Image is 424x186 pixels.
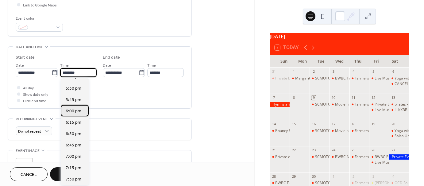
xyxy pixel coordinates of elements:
[16,148,40,154] span: Event image
[351,174,356,179] div: 2
[369,160,389,165] div: Live Music: Taylor Corum on big stage (farmers market performance make up date)
[331,122,336,126] div: 17
[369,107,389,113] div: Live Music Hosted by City Market: David Locke Band
[310,76,330,81] div: SCMOTO Bike Night w/ BridgeWay Brewing
[331,148,336,153] div: 24
[270,102,290,107] div: Hymns and Hops 7-9pm - plaza/train station
[66,131,81,137] span: 6:30 pm
[315,128,389,134] div: SCMOTO Bike Night w/ BridgeWay Brewing
[270,33,409,40] div: [DATE]
[315,180,389,186] div: SCMOTO Bike Night w/ BridgeWay Brewing
[349,180,369,186] div: Farmers Market - Train Station, Via Corso, BridgeWay Blvd
[291,174,296,179] div: 29
[270,128,290,134] div: Bouncy Event co - train station
[21,172,37,178] span: Cancel
[16,158,33,175] div: ;
[270,154,290,160] div: Private event - train station
[16,44,43,50] span: Date and time
[270,180,290,186] div: BWBC Fundraiser - Train Station, TV, stage
[275,55,293,68] div: Sun
[103,54,120,61] div: End date
[272,148,276,153] div: 21
[391,122,395,126] div: 20
[291,148,296,153] div: 22
[389,134,409,139] div: Salsa Under the Stars Hosted by City Market
[311,95,316,100] div: 9
[60,62,69,69] span: Time
[315,102,389,107] div: SCMOTO Bike Night w/ BridgeWay Brewing
[291,69,296,74] div: 1
[369,102,389,107] div: Private Event - Train Station
[66,153,81,160] span: 7:00 pm
[351,95,356,100] div: 11
[331,174,336,179] div: 1
[391,69,395,74] div: 6
[16,54,35,61] div: Start date
[389,76,409,81] div: Yoga with Emily
[66,108,81,114] span: 6:00 pm
[331,69,336,74] div: 3
[349,154,369,160] div: Farmers Market - Train Station, Via Corso, BridgeWay Blvd
[310,128,330,134] div: SCMOTO Bike Night w/ BridgeWay Brewing
[275,154,321,160] div: Private event - train station
[270,76,290,81] div: Private Event: Wedding
[386,55,404,68] div: Sat
[310,154,330,160] div: SCMOTO Bike Night w/ BridgeWay Brewing
[66,176,81,183] span: 7:30 pm
[371,122,376,126] div: 19
[315,76,389,81] div: SCMOTO Bike Night w/ BridgeWay Brewing
[311,174,316,179] div: 30
[371,174,376,179] div: 3
[16,116,48,122] span: Recurring event
[291,95,296,100] div: 8
[23,2,57,9] span: Link to Google Maps
[295,76,379,81] div: Margaritaville party in plaza/stage by city market
[330,128,349,134] div: Movie night - Luca
[331,95,336,100] div: 10
[66,97,81,103] span: 5:45 pm
[335,154,403,160] div: BWBC Next Stop Comedy - Train Station
[389,102,409,107] div: pilates - grassy area/stage
[389,154,409,160] div: Private Event: Wedding
[272,122,276,126] div: 14
[290,76,310,81] div: Margaritaville party in plaza/stage by city market
[10,167,48,181] button: Cancel
[330,102,349,107] div: Movie night - National Treasure
[391,174,395,179] div: 4
[311,69,316,74] div: 2
[375,102,422,107] div: Private Event - Train Station
[389,81,409,87] div: CANCELLED Train Station - RMHC Fundraiser with LLKKBB
[272,69,276,74] div: 31
[50,167,82,181] button: Save
[23,98,46,104] span: Hide end time
[369,180,389,186] div: Mauldin Movie Nights / City of Mauldin
[369,76,389,81] div: Live Music Hosted by City Market: Angela Easterling Duo
[330,76,349,81] div: BWBC Train Station - Let's Gogh to BridgeWay Paint and Pour
[275,76,314,81] div: Private Event: Wedding
[293,55,311,68] div: Mon
[335,128,387,134] div: Movie night - [PERSON_NAME]
[351,69,356,74] div: 4
[351,122,356,126] div: 18
[335,102,389,107] div: Movie night - National Treasure
[16,62,24,69] span: Date
[66,119,81,126] span: 6:15 pm
[311,122,316,126] div: 16
[272,174,276,179] div: 28
[275,180,348,186] div: BWBC Fundraiser - Train Station, TV, stage
[66,165,81,171] span: 7:15 pm
[369,154,389,160] div: BWBC Private Event - Train Station
[291,122,296,126] div: 15
[103,62,111,69] span: Date
[275,128,327,134] div: Bouncy Event co - train station
[23,85,34,91] span: All day
[66,142,81,149] span: 6:45 pm
[330,55,349,68] div: Wed
[312,55,330,68] div: Tue
[391,148,395,153] div: 27
[391,95,395,100] div: 13
[371,148,376,153] div: 26
[389,128,409,134] div: Yoga with Emily
[389,180,409,186] div: OCD Foundation - South Carolina Walk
